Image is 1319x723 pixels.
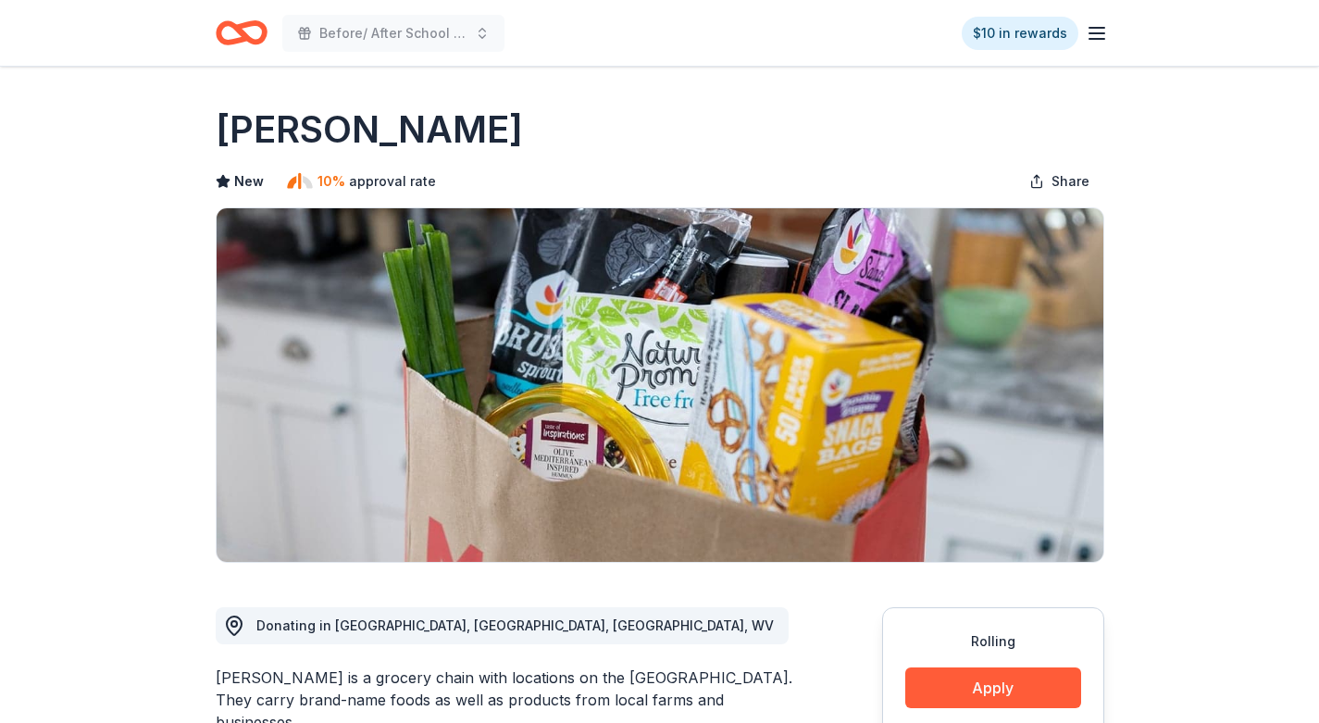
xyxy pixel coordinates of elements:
[905,630,1081,653] div: Rolling
[216,11,268,55] a: Home
[234,170,264,193] span: New
[319,22,467,44] span: Before/ After School Program [DATE]-[DATE]
[905,667,1081,708] button: Apply
[217,208,1103,562] img: Image for MARTIN'S
[349,170,436,193] span: approval rate
[256,617,774,633] span: Donating in [GEOGRAPHIC_DATA], [GEOGRAPHIC_DATA], [GEOGRAPHIC_DATA], WV
[317,170,345,193] span: 10%
[1014,163,1104,200] button: Share
[962,17,1078,50] a: $10 in rewards
[216,104,523,156] h1: [PERSON_NAME]
[1051,170,1089,193] span: Share
[282,15,504,52] button: Before/ After School Program [DATE]-[DATE]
